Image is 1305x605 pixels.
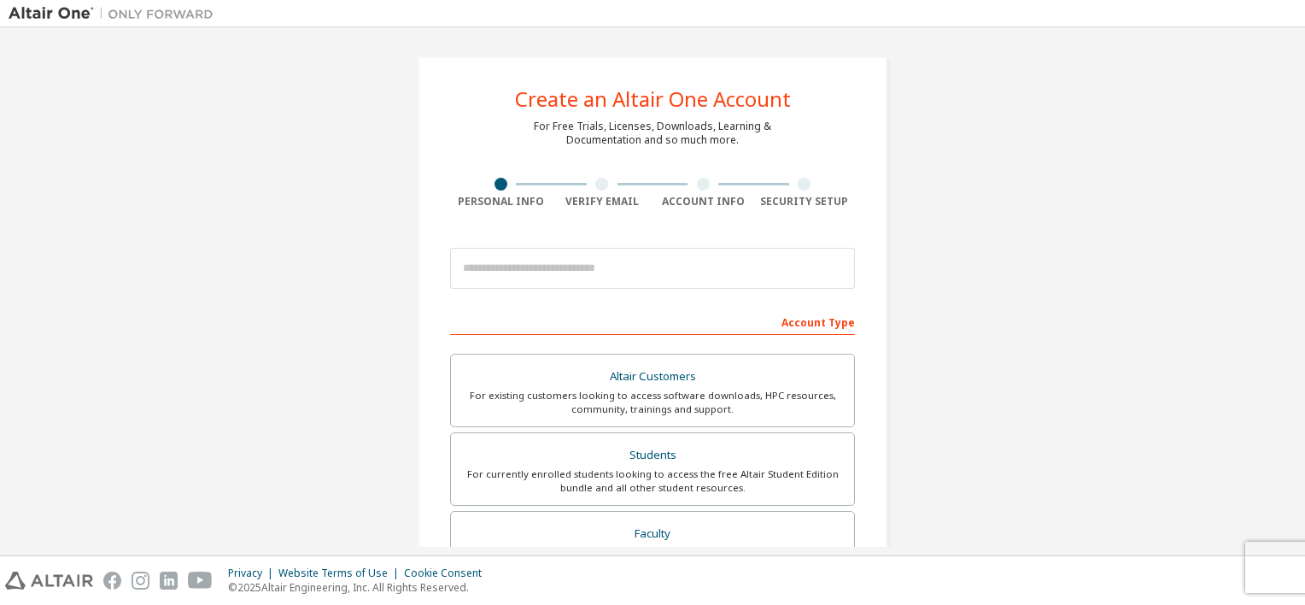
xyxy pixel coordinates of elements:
[461,389,844,416] div: For existing customers looking to access software downloads, HPC resources, community, trainings ...
[450,195,552,209] div: Personal Info
[5,572,93,590] img: altair_logo.svg
[404,567,492,580] div: Cookie Consent
[228,567,278,580] div: Privacy
[132,572,149,590] img: instagram.svg
[515,89,791,109] div: Create an Altair One Account
[461,467,844,495] div: For currently enrolled students looking to access the free Altair Student Edition bundle and all ...
[160,572,178,590] img: linkedin.svg
[461,545,844,573] div: For faculty & administrators of academic institutions administering students and accessing softwa...
[461,365,844,389] div: Altair Customers
[450,308,855,335] div: Account Type
[278,567,404,580] div: Website Terms of Use
[461,522,844,546] div: Faculty
[228,580,492,595] p: © 2025 Altair Engineering, Inc. All Rights Reserved.
[188,572,213,590] img: youtube.svg
[552,195,653,209] div: Verify Email
[754,195,856,209] div: Security Setup
[103,572,121,590] img: facebook.svg
[461,443,844,467] div: Students
[9,5,222,22] img: Altair One
[652,195,754,209] div: Account Info
[534,120,771,147] div: For Free Trials, Licenses, Downloads, Learning & Documentation and so much more.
